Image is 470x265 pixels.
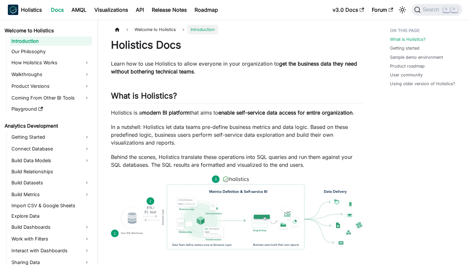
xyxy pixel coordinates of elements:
a: User community [390,72,423,78]
kbd: ⌘ [443,7,449,12]
a: HolisticsHolistics [8,5,42,15]
a: v3.0 Docs [329,5,368,15]
a: How Holistics Works [9,57,92,68]
a: Visualizations [90,5,132,15]
a: Work with Filters [9,234,92,244]
a: Build Data Models [9,155,92,166]
p: Holistics is a that aims to . [111,109,364,117]
a: Build Relationships [9,167,92,176]
a: Welcome to Holistics [3,26,92,35]
a: Playground [9,104,92,114]
button: Search (Command+K) [412,4,462,16]
img: Holistics [8,5,18,15]
a: Using older version of Holistics? [390,81,455,87]
a: Roadmap [191,5,222,15]
a: Build Dashboards [9,222,92,232]
strong: modern BI platform [142,109,190,116]
a: Interact with Dashboards [9,245,92,256]
p: Learn how to use Holistics to allow everyone in your organization to . [111,60,364,75]
a: AMQL [68,5,90,15]
a: Build Metrics [9,189,92,200]
a: Docs [47,5,68,15]
h1: Holistics Docs [111,39,364,52]
a: Our Philosophy [9,47,92,56]
a: Home page [111,25,123,34]
a: Connect Database [9,144,92,154]
a: Introduction [9,37,92,46]
h2: What is Holistics? [111,91,364,103]
a: Product roadmap [390,63,425,69]
img: How Holistics fits in your Data Stack [111,175,364,249]
span: Welcome to Holistics [131,25,179,34]
kbd: K [451,7,458,12]
p: Behind the scenes, Holistics translate these operations into SQL queries and run them against you... [111,153,364,169]
a: Release Notes [148,5,191,15]
a: Product Versions [9,81,92,91]
a: Sample demo environment [390,54,443,60]
span: Introduction [187,25,218,34]
a: API [132,5,148,15]
a: Analytics Development [3,121,92,131]
a: Getting Started [9,132,92,142]
span: Search [421,7,443,13]
a: Build Datasets [9,178,92,188]
b: Holistics [21,6,42,14]
p: In a nutshell: Holistics let data teams pre-define business metrics and data logic. Based on thes... [111,123,364,147]
a: Explore Data [9,211,92,221]
nav: Breadcrumbs [111,25,364,34]
a: Forum [368,5,397,15]
a: Getting started [390,45,419,51]
a: Coming From Other BI Tools [9,93,92,103]
button: Switch between dark and light mode (currently light mode) [397,5,408,15]
a: Walkthroughs [9,69,92,80]
strong: enable self-service data access for entire organization [218,109,352,116]
a: What is Holistics? [390,36,426,42]
a: Import CSV & Google Sheets [9,201,92,210]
